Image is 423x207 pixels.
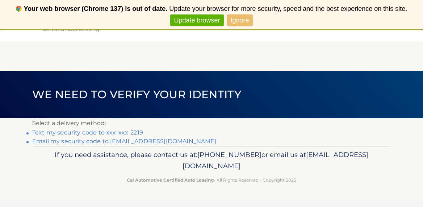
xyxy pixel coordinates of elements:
strong: Cal Automotive Certified Auto Leasing [127,177,214,183]
p: Select a delivery method: [32,118,391,128]
span: [PHONE_NUMBER] [197,150,261,159]
span: Update your browser for more security, speed and the best experience on this site. [169,5,407,12]
span: We need to verify your identity [32,88,241,101]
a: Email my security code to [EMAIL_ADDRESS][DOMAIN_NAME] [32,138,217,145]
a: Ignore [227,15,253,26]
b: Your web browser (Chrome 137) is out of date. [24,5,168,12]
a: Text my security code to xxx-xxx-2219 [32,129,143,136]
p: - All Rights Reserved - Copyright 2025 [37,176,386,184]
a: Update browser [170,15,223,26]
p: If you need assistance, please contact us at: or email us at [37,149,386,172]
